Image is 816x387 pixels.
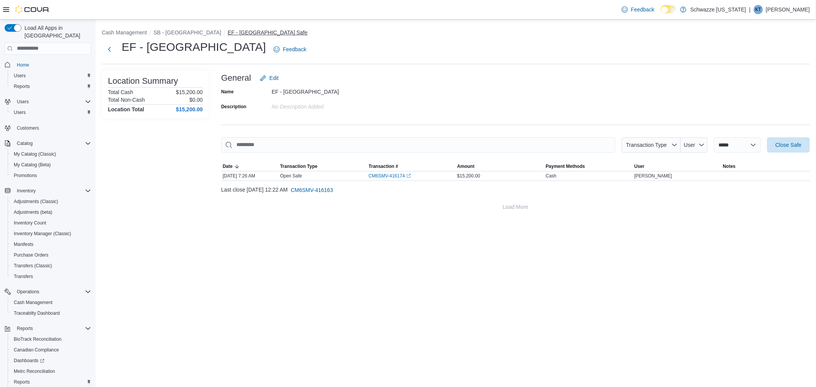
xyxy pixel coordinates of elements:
[11,367,91,376] span: Metrc Reconciliation
[754,5,763,14] div: Kyle Thrash
[681,137,708,153] button: User
[8,159,94,170] button: My Catalog (Beta)
[272,86,374,95] div: EF - [GEOGRAPHIC_DATA]
[8,207,94,218] button: Adjustments (beta)
[14,263,52,269] span: Transfers (Classic)
[102,42,117,57] button: Next
[11,377,33,387] a: Reports
[11,160,54,169] a: My Catalog (Beta)
[14,139,36,148] button: Catalog
[2,59,94,70] button: Home
[766,5,810,14] p: [PERSON_NAME]
[11,71,91,80] span: Users
[288,182,336,198] button: CM6SMV-416163
[279,162,367,171] button: Transaction Type
[2,138,94,149] button: Catalog
[14,186,91,195] span: Inventory
[775,141,801,149] span: Close Safe
[546,173,557,179] div: Cash
[221,182,810,198] div: Last close [DATE] 12:22 AM
[8,297,94,308] button: Cash Management
[8,239,94,250] button: Manifests
[11,208,55,217] a: Adjustments (beta)
[622,137,681,153] button: Transaction Type
[684,142,695,148] span: User
[11,345,62,354] a: Canadian Compliance
[755,5,761,14] span: KT
[108,76,178,86] h3: Location Summary
[14,324,36,333] button: Reports
[14,252,49,258] span: Purchase Orders
[14,60,91,70] span: Home
[176,106,203,112] h4: $15,200.00
[2,323,94,334] button: Reports
[14,220,46,226] span: Inventory Count
[11,218,91,228] span: Inventory Count
[280,163,318,169] span: Transaction Type
[269,74,279,82] span: Edit
[11,108,91,117] span: Users
[11,197,61,206] a: Adjustments (Classic)
[221,104,246,110] label: Description
[11,108,29,117] a: Users
[633,162,722,171] button: User
[8,81,94,92] button: Reports
[8,107,94,118] button: Users
[11,229,91,238] span: Inventory Manager (Classic)
[14,124,42,133] a: Customers
[228,29,308,36] button: EF - [GEOGRAPHIC_DATA] Safe
[11,160,91,169] span: My Catalog (Beta)
[14,287,42,296] button: Operations
[17,325,33,332] span: Reports
[11,309,63,318] a: Traceabilty Dashboard
[17,99,29,105] span: Users
[14,379,30,385] span: Reports
[11,345,91,354] span: Canadian Compliance
[2,122,94,133] button: Customers
[14,139,91,148] span: Catalog
[11,229,74,238] a: Inventory Manager (Classic)
[108,106,144,112] h4: Location Total
[11,261,91,270] span: Transfers (Classic)
[626,142,667,148] span: Transaction Type
[14,241,33,247] span: Manifests
[690,5,746,14] p: Schwazze [US_STATE]
[723,163,736,169] span: Notes
[11,150,59,159] a: My Catalog (Classic)
[102,29,147,36] button: Cash Management
[221,137,616,153] input: This is a search bar. As you type, the results lower in the page will automatically filter.
[14,299,52,306] span: Cash Management
[14,209,52,215] span: Adjustments (beta)
[722,162,810,171] button: Notes
[189,97,203,103] p: $0.00
[2,286,94,297] button: Operations
[14,109,26,115] span: Users
[14,324,91,333] span: Reports
[8,196,94,207] button: Adjustments (Classic)
[122,39,266,55] h1: EF - [GEOGRAPHIC_DATA]
[11,272,91,281] span: Transfers
[153,29,221,36] button: SB - [GEOGRAPHIC_DATA]
[11,171,91,180] span: Promotions
[21,24,91,39] span: Load All Apps in [GEOGRAPHIC_DATA]
[8,355,94,366] a: Dashboards
[8,345,94,355] button: Canadian Compliance
[14,97,32,106] button: Users
[17,62,29,68] span: Home
[221,171,279,180] div: [DATE] 7:26 AM
[14,151,56,157] span: My Catalog (Classic)
[221,162,279,171] button: Date
[102,29,810,38] nav: An example of EuiBreadcrumbs
[11,82,91,91] span: Reports
[17,289,39,295] span: Operations
[631,6,654,13] span: Feedback
[221,199,810,215] button: Load More
[8,260,94,271] button: Transfers (Classic)
[11,240,91,249] span: Manifests
[634,163,645,169] span: User
[14,60,32,70] a: Home
[11,250,52,260] a: Purchase Orders
[11,240,36,249] a: Manifests
[8,271,94,282] button: Transfers
[14,198,58,205] span: Adjustments (Classic)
